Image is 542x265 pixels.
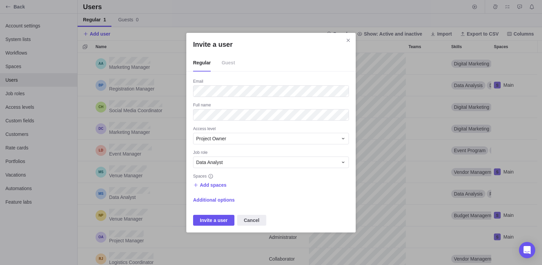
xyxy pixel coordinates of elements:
div: Email [193,79,349,85]
span: Additional options [193,197,235,203]
span: Invite a user [193,215,234,226]
span: Close [343,36,353,45]
svg: info-description [208,174,213,179]
span: Data Analyst [196,159,223,166]
div: Access level [193,126,349,133]
span: Cancel [244,216,259,224]
div: Invite a user [186,33,356,232]
div: Job role [193,150,349,157]
div: Full name [193,102,349,109]
h2: Invite a user [193,40,349,49]
span: Add spaces [200,182,227,188]
span: Invite a user [200,216,228,224]
span: Guest [222,55,235,72]
div: Spaces [193,174,349,180]
div: Open Intercom Messenger [519,242,535,258]
span: Regular [193,55,211,72]
span: Add spaces [193,180,227,190]
span: Project Owner [196,135,226,142]
span: Cancel [237,215,266,226]
span: Additional options [193,195,235,205]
